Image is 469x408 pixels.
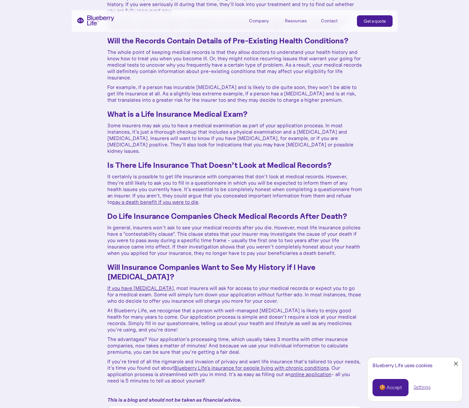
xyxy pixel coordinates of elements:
[107,387,362,393] p: ‍
[107,173,362,205] p: It certainly is possible to get life insurance with companies that don’t look at medical records....
[107,307,362,333] p: At Blueberry Life, we recognise that a person with well-managed [MEDICAL_DATA] is likely to enjoy...
[107,84,362,103] p: For example, if a person has incurable [MEDICAL_DATA] and is likely to die quite soon, they won’t...
[107,36,362,46] h3: Will the Records Contain Details of Pre-Existing Health Conditions?
[107,285,362,304] p: , most insurers will ask for access to your medical records or expect you to go for a medical exa...
[290,371,331,377] a: online application
[249,18,269,24] div: Company
[379,384,402,391] div: 🍪 Accept
[174,365,329,371] a: Blueberry Life's insurance for people living with chronic conditions
[373,379,409,396] a: 🍪 Accept
[107,397,241,403] em: This is a blog and should not be taken as financial advice.
[107,336,362,355] p: The advantages? Your application’s processing time, which usually takes 3 months with other insur...
[450,357,462,370] a: Close Cookie Popup
[364,18,386,24] div: Get a quote
[107,285,174,291] a: If you have [MEDICAL_DATA]
[77,15,114,26] a: home
[107,49,362,81] p: The whole point of keeping medical records is that they allow doctors to understand your health h...
[456,364,456,364] div: Close Cookie Popup
[414,384,430,391] a: Settings
[285,15,314,26] div: Resources
[249,15,278,26] div: Company
[373,362,457,368] div: Blueberry Life uses cookies
[285,18,307,24] div: Resources
[107,160,362,170] h3: Is There Life Insurance That Doesn’t Look at Medical Records?
[112,199,198,205] a: pay a death benefit if you were to die
[107,211,362,221] h3: Do Life Insurance Companies Check Medical Records After Death?
[107,109,362,119] h3: What is a Life Insurance Medical Exam?
[107,263,362,282] h3: Will Insurance Companies Want to See My History if I Have [MEDICAL_DATA]?
[321,15,350,26] a: Contact
[107,224,362,256] p: In general, insurers won’t ask to see your medical records after you die. However, most life insu...
[357,15,393,27] a: Get a quote
[107,358,362,384] p: If you’re tired of all the rigmarole and invasion of privacy and want life insurance that’s tailo...
[321,18,338,24] div: Contact
[107,122,362,154] p: Some insurers may ask you to have a medical examination as part of your application process. In m...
